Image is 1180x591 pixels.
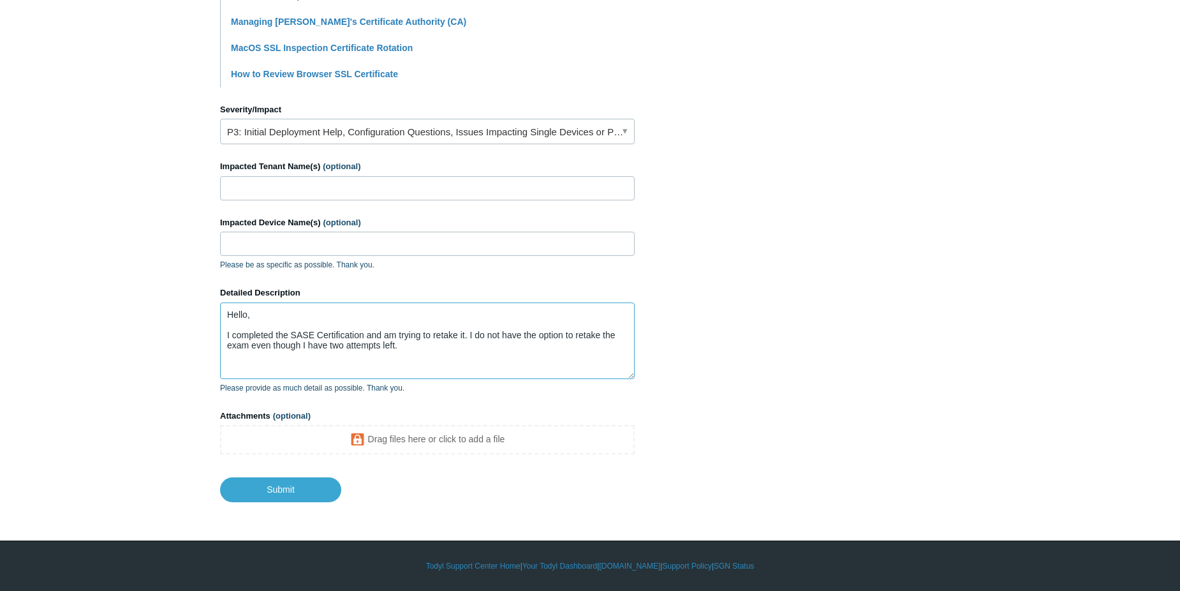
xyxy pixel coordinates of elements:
a: P3: Initial Deployment Help, Configuration Questions, Issues Impacting Single Devices or Past Out... [220,119,635,144]
label: Severity/Impact [220,103,635,116]
label: Attachments [220,410,635,423]
span: (optional) [323,218,361,227]
a: MacOS SSL Inspection Certificate Rotation [231,43,413,53]
a: [DOMAIN_NAME] [599,560,660,572]
a: SGN Status [714,560,754,572]
input: Submit [220,477,341,502]
p: Please provide as much detail as possible. Thank you. [220,382,635,394]
a: Managing [PERSON_NAME]'s Certificate Authority (CA) [231,17,466,27]
span: (optional) [273,411,311,421]
div: | | | | [220,560,960,572]
label: Impacted Device Name(s) [220,216,635,229]
label: Detailed Description [220,287,635,299]
a: Todyl Support Center Home [426,560,520,572]
a: Support Policy [663,560,712,572]
a: Your Todyl Dashboard [522,560,597,572]
p: Please be as specific as possible. Thank you. [220,259,635,271]
a: How to Review Browser SSL Certificate [231,69,398,79]
label: Impacted Tenant Name(s) [220,160,635,173]
span: (optional) [323,161,360,171]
